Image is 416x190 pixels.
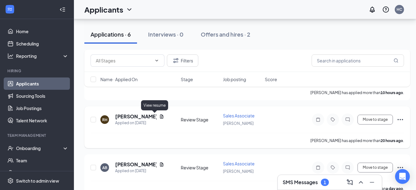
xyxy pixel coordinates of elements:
[381,138,403,143] b: 20 hours ago
[102,117,107,122] div: RH
[397,164,404,171] svg: Ellipses
[16,154,69,167] a: Team
[100,76,138,82] span: Name · Applied On
[223,161,255,166] span: Sales Associate
[397,116,404,123] svg: Ellipses
[369,6,376,13] svg: Notifications
[148,30,184,38] div: Interviews · 0
[59,6,66,13] svg: Collapse
[16,53,69,59] div: Reporting
[159,114,164,119] svg: Document
[223,121,254,126] span: [PERSON_NAME]
[7,53,14,59] svg: Analysis
[159,162,164,167] svg: Document
[310,138,404,143] p: [PERSON_NAME] has applied more than .
[357,179,365,186] svg: ChevronUp
[141,100,168,110] div: View resume
[7,68,67,73] div: Hiring
[7,145,14,151] svg: UserCheck
[115,120,164,126] div: Applied on [DATE]
[7,178,14,184] svg: Settings
[368,179,376,186] svg: Minimize
[181,76,193,82] span: Stage
[172,57,180,64] svg: Filter
[356,177,366,187] button: ChevronUp
[397,7,402,12] div: HC
[223,76,246,82] span: Job posting
[357,163,393,172] button: Move to stage
[314,117,322,122] svg: Note
[181,164,219,171] div: Review Stage
[344,117,351,122] svg: ChatInactive
[115,161,157,168] h5: [PERSON_NAME]
[16,25,69,38] a: Home
[16,77,69,90] a: Applicants
[16,167,69,179] a: Documents
[16,90,69,102] a: Sourcing Tools
[16,114,69,127] a: Talent Network
[115,168,164,174] div: Applied on [DATE]
[16,145,63,151] div: Onboarding
[84,4,123,15] h1: Applicants
[223,169,254,174] span: [PERSON_NAME]
[126,6,133,13] svg: ChevronDown
[329,117,337,122] svg: Tag
[7,133,67,138] div: Team Management
[16,102,69,114] a: Job Postings
[7,6,13,12] svg: WorkstreamLogo
[223,113,255,118] span: Sales Associate
[181,117,219,123] div: Review Stage
[329,165,337,170] svg: Tag
[16,38,69,50] a: Scheduling
[346,179,353,186] svg: ComposeMessage
[357,115,393,125] button: Move to stage
[283,179,318,186] h3: SMS Messages
[265,76,277,82] span: Score
[395,169,410,184] div: Open Intercom Messenger
[324,180,326,185] div: 1
[344,165,351,170] svg: ChatInactive
[102,165,107,170] div: AB
[314,165,322,170] svg: Note
[345,177,355,187] button: ComposeMessage
[91,30,131,38] div: Applications · 6
[382,6,390,13] svg: QuestionInfo
[312,54,404,67] input: Search in applications
[96,57,152,64] input: All Stages
[115,113,157,120] h5: [PERSON_NAME]
[16,178,59,184] div: Switch to admin view
[367,177,377,187] button: Minimize
[167,54,198,67] button: Filter Filters
[154,58,159,63] svg: ChevronDown
[201,30,250,38] div: Offers and hires · 2
[394,58,398,63] svg: MagnifyingGlass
